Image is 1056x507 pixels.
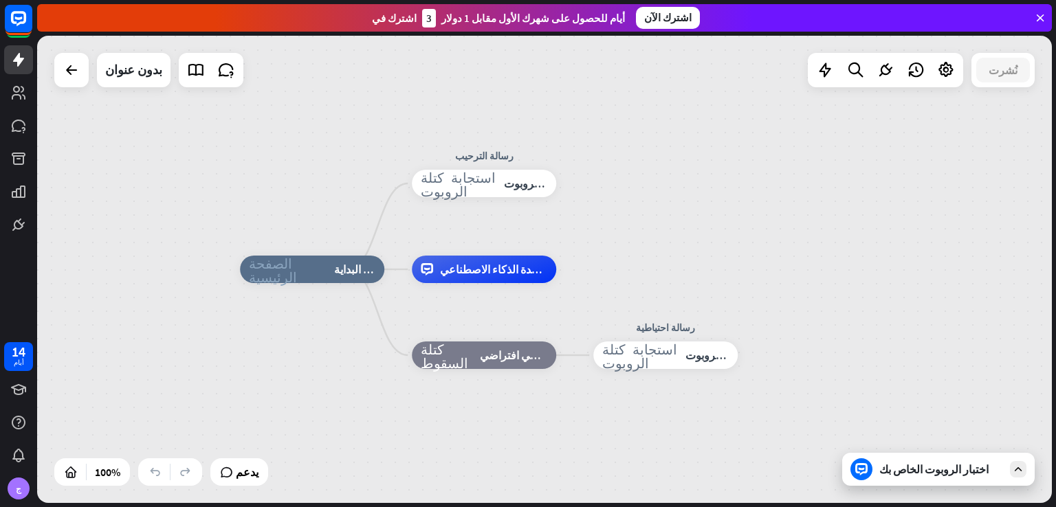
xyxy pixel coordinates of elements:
font: اشترك في [372,12,417,25]
font: كتلة السقوط [421,341,468,369]
font: رسالة الترحيب [455,150,514,162]
font: نُشرت [989,63,1017,77]
font: رسالة احتياطية [636,322,695,334]
font: 3 [426,12,432,25]
font: يدعم [236,465,258,479]
font: ج [16,484,21,494]
font: نقطة البداية [334,262,386,276]
div: بدون عنوان [105,53,162,87]
font: بدون عنوان [105,62,162,78]
font: أيام للحصول على شهرك الأول مقابل 1 دولار [441,12,625,25]
font: استجابة كتلة الروبوت [421,170,496,197]
font: 14 [12,343,25,360]
font: استجابة الروبوت [685,348,758,362]
font: 100% [95,465,120,479]
button: افتح أداة الدردشة المباشرة [11,5,52,47]
font: الصفحة الرئيسية_2 [249,256,297,283]
font: اختبار الروبوت الخاص بك [879,462,989,476]
button: نُشرت [976,58,1030,82]
font: أيام [14,358,24,367]
font: استجابة كتلة الروبوت [602,341,677,369]
font: استجابة الروبوت [504,177,577,190]
a: 14 أيام [4,342,33,371]
font: اشترك الآن [644,11,692,24]
font: خيار احتياطي افتراضي [480,348,580,362]
font: مساعدة الذكاء الاصطناعي [440,262,558,276]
